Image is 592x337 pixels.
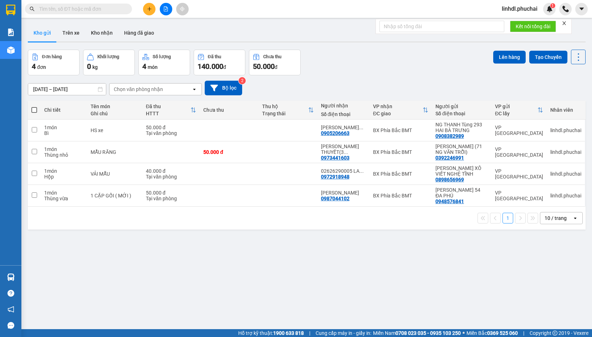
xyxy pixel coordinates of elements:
[44,125,83,130] div: 1 món
[435,111,488,116] div: Số điện thoại
[57,24,85,41] button: Trên xe
[28,50,80,75] button: Đơn hàng4đơn
[32,62,36,71] span: 4
[575,3,588,15] button: caret-down
[435,104,488,109] div: Người gửi
[379,21,504,32] input: Nhập số tổng đài
[142,62,146,71] span: 4
[309,329,310,337] span: |
[138,50,190,75] button: Số lượng4món
[273,330,304,336] strong: 1900 633 818
[275,64,277,70] span: đ
[321,190,366,196] div: nguyễn thị mai
[208,54,221,59] div: Đã thu
[550,127,581,133] div: linhdl.phuchai
[91,171,139,177] div: VẢI MẪU
[395,330,461,336] strong: 0708 023 035 - 0935 103 250
[91,104,139,109] div: Tên món
[203,149,255,155] div: 50.000 đ
[146,130,196,136] div: Tại văn phòng
[7,322,14,329] span: message
[373,193,428,198] div: BX Phía Bắc BMT
[44,174,83,180] div: Hộp
[30,6,35,11] span: search
[91,149,139,155] div: MẪU RĂNG
[28,84,106,95] input: Select a date range.
[435,187,488,198] div: nguyễn thị nụ 54 ĐA PHÚ
[249,50,301,75] button: Chưa thu50.000đ
[550,193,581,198] div: linhdl.phuchai
[550,107,581,113] div: Nhân viên
[91,193,139,198] div: 1 CẶP GỐI ( MỚI )
[578,6,585,12] span: caret-down
[373,149,428,155] div: BX Phía Bắc BMT
[259,101,317,120] th: Toggle SortBy
[160,3,172,15] button: file-add
[163,6,168,11] span: file-add
[495,104,537,109] div: VP gửi
[496,4,543,13] span: linhdl.phuchai
[147,6,152,11] span: plus
[493,51,526,64] button: Lên hàng
[495,125,543,136] div: VP [GEOGRAPHIC_DATA]
[316,329,371,337] span: Cung cấp máy in - giấy in:
[562,21,567,26] span: close
[435,177,464,182] div: 0898656969
[176,3,189,15] button: aim
[7,46,15,54] img: warehouse-icon
[146,190,196,196] div: 50.000 đ
[321,144,366,155] div: ĐỖ KỲ THUYẾT(38 LÝ CHÍNH THẮNG)
[153,54,171,59] div: Số lượng
[44,190,83,196] div: 1 món
[495,146,543,158] div: VP [GEOGRAPHIC_DATA]
[44,130,83,136] div: Bì
[253,62,275,71] span: 50.000
[466,329,518,337] span: Miền Bắc
[550,171,581,177] div: linhdl.phuchai
[435,198,464,204] div: 0948576841
[516,22,550,30] span: Kết nối tổng đài
[118,24,160,41] button: Hàng đã giao
[91,111,139,116] div: Ghi chú
[463,332,465,335] span: ⚪️
[44,107,83,113] div: Chi tiết
[148,64,158,70] span: món
[42,54,62,59] div: Đơn hàng
[321,196,349,201] div: 0987044102
[7,290,14,297] span: question-circle
[7,273,15,281] img: warehouse-icon
[321,155,349,161] div: 0973441603
[263,54,281,59] div: Chưa thu
[146,168,196,174] div: 40.000 đ
[37,64,46,70] span: đơn
[491,101,547,120] th: Toggle SortBy
[321,125,366,130] div: NGUYỄN HOÀNG HÀ
[435,165,488,177] div: KIỀU NHUNG XÔ VIẾT NGHỆ TĨNH
[198,62,223,71] span: 140.000
[359,168,364,174] span: ...
[262,111,308,116] div: Trạng thái
[203,107,255,113] div: Chưa thu
[39,5,123,13] input: Tìm tên, số ĐT hoặc mã đơn
[44,146,83,152] div: 1 món
[551,3,554,8] span: 1
[44,196,83,201] div: Thùng vừa
[523,329,524,337] span: |
[146,104,190,109] div: Đã thu
[344,149,348,155] span: ...
[28,24,57,41] button: Kho gửi
[321,130,349,136] div: 0905206663
[502,213,513,223] button: 1
[550,3,555,8] sup: 1
[97,54,119,59] div: Khối lượng
[321,174,349,180] div: 0972918948
[373,127,428,133] div: BX Phía Bắc BMT
[435,133,464,139] div: 0908382989
[146,174,196,180] div: Tại văn phòng
[487,330,518,336] strong: 0369 525 060
[373,329,461,337] span: Miền Nam
[545,215,567,222] div: 10 / trang
[495,190,543,201] div: VP [GEOGRAPHIC_DATA]
[143,3,155,15] button: plus
[91,127,139,133] div: HS xe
